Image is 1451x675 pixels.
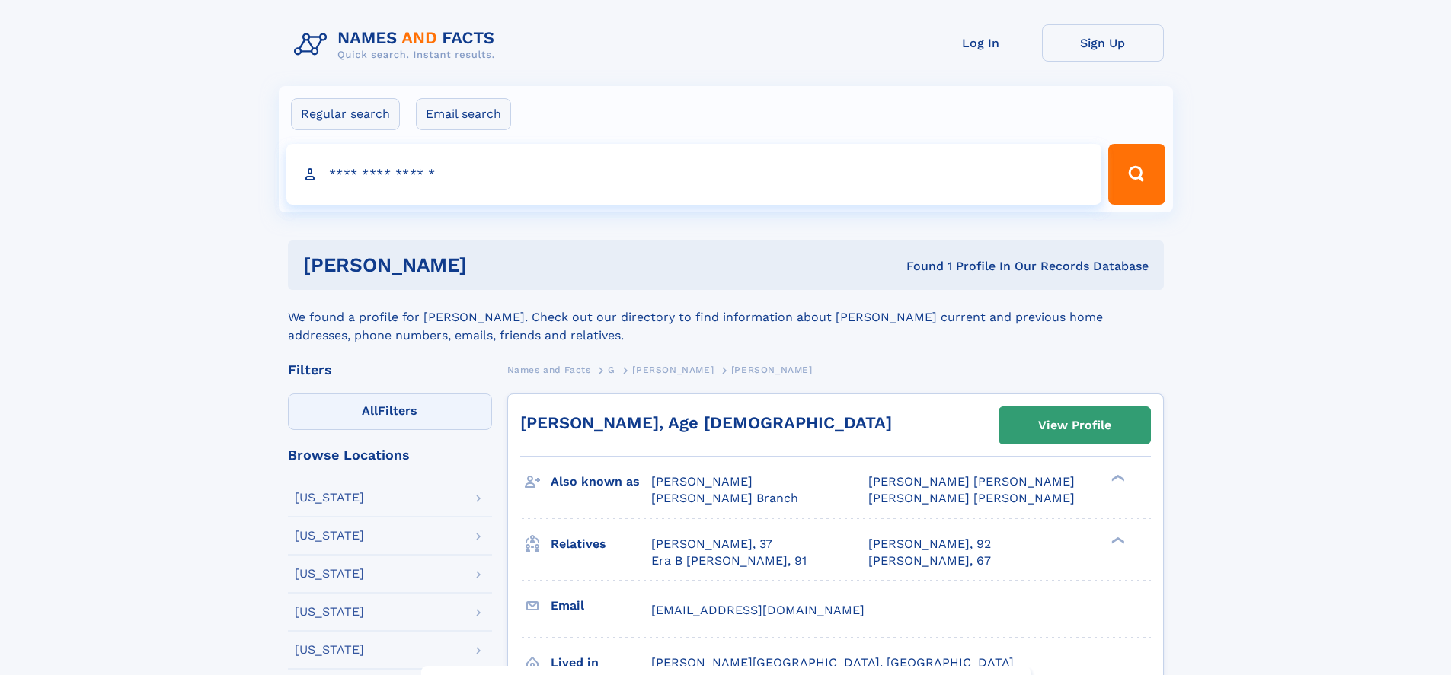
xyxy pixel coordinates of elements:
div: ❯ [1107,535,1126,545]
a: Sign Up [1042,24,1164,62]
div: Filters [288,363,492,377]
span: G [608,365,615,375]
div: [US_STATE] [295,644,364,656]
span: [PERSON_NAME] Branch [651,491,798,505]
a: Log In [920,24,1042,62]
span: [PERSON_NAME][GEOGRAPHIC_DATA], [GEOGRAPHIC_DATA] [651,655,1014,670]
h3: Also known as [551,469,651,495]
a: Names and Facts [507,360,591,379]
label: Filters [288,393,492,430]
span: [PERSON_NAME] [PERSON_NAME] [868,474,1075,489]
a: G [608,360,615,379]
h3: Email [551,593,651,619]
h1: [PERSON_NAME] [303,256,687,275]
div: [US_STATE] [295,530,364,542]
a: [PERSON_NAME], 67 [868,552,991,569]
div: [US_STATE] [295,606,364,618]
a: [PERSON_NAME] [632,360,714,379]
img: Logo Names and Facts [288,24,507,65]
span: All [362,403,378,418]
span: [PERSON_NAME] [PERSON_NAME] [868,491,1075,505]
div: We found a profile for [PERSON_NAME]. Check out our directory to find information about [PERSON_N... [288,290,1164,345]
div: Browse Locations [288,448,492,462]
a: [PERSON_NAME], 37 [651,536,772,552]
div: ❯ [1107,473,1126,483]
label: Email search [416,98,511,130]
button: Search Button [1108,144,1165,205]
a: View Profile [999,407,1150,444]
a: Era B [PERSON_NAME], 91 [651,552,807,569]
h3: Relatives [551,531,651,557]
div: Found 1 Profile In Our Records Database [686,258,1149,275]
a: [PERSON_NAME], 92 [868,536,991,552]
span: [PERSON_NAME] [632,365,714,375]
a: [PERSON_NAME], Age [DEMOGRAPHIC_DATA] [520,413,892,432]
span: [EMAIL_ADDRESS][DOMAIN_NAME] [651,603,865,617]
span: [PERSON_NAME] [731,365,813,375]
input: search input [286,144,1102,205]
label: Regular search [291,98,400,130]
div: [US_STATE] [295,568,364,580]
span: [PERSON_NAME] [651,474,753,489]
div: View Profile [1038,408,1111,443]
div: [US_STATE] [295,492,364,504]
